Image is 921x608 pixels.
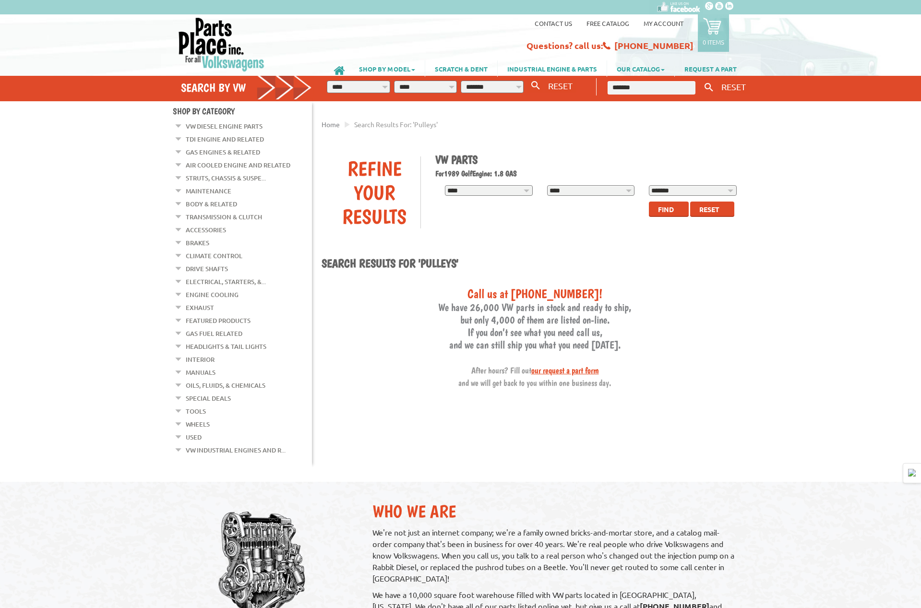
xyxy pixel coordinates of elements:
[658,205,674,214] span: Find
[186,340,266,353] a: Headlights & Tail Lights
[186,146,260,158] a: Gas Engines & Related
[186,301,214,314] a: Exhaust
[349,60,425,77] a: SHOP BY MODEL
[186,366,215,379] a: Manuals
[718,80,750,94] button: RESET
[372,501,739,522] h2: Who We Are
[186,327,242,340] a: Gas Fuel Related
[699,205,719,214] span: Reset
[322,256,749,272] h1: Search results for 'pulleys'
[181,81,312,95] h4: Search by VW
[186,224,226,236] a: Accessories
[548,81,573,91] span: RESET
[186,444,286,456] a: VW Industrial Engines and R...
[186,211,262,223] a: Transmission & Clutch
[675,60,746,77] a: REQUEST A PART
[186,314,251,327] a: Featured Products
[467,286,602,301] span: Call us at [PHONE_NUMBER]!
[186,431,202,443] a: Used
[458,365,611,388] span: After hours? Fill out and we will get back to you within one business day.
[586,19,629,27] a: Free Catalog
[498,60,607,77] a: INDUSTRIAL ENGINE & PARTS
[544,79,576,93] button: RESET
[527,79,544,93] button: Search By VW...
[354,120,438,129] span: Search results for: 'pulleys'
[690,202,734,217] button: Reset
[372,526,739,584] p: We're not just an internet company; we're a family owned bricks-and-mortar store, and a catalog m...
[644,19,683,27] a: My Account
[703,38,724,46] p: 0 items
[721,82,746,92] span: RESET
[186,198,237,210] a: Body & Related
[186,237,209,249] a: Brakes
[186,392,231,405] a: Special Deals
[186,120,263,132] a: VW Diesel Engine Parts
[173,106,312,116] h4: Shop By Category
[186,275,266,288] a: Electrical, Starters, &...
[607,60,674,77] a: OUR CATALOG
[435,153,742,167] h1: VW Parts
[535,19,572,27] a: Contact us
[698,14,729,52] a: 0 items
[186,159,290,171] a: Air Cooled Engine and Related
[186,379,265,392] a: Oils, Fluids, & Chemicals
[186,133,264,145] a: TDI Engine and Related
[186,418,210,430] a: Wheels
[178,17,265,72] img: Parts Place Inc!
[186,185,231,197] a: Maintenance
[186,262,228,275] a: Drive Shafts
[649,202,689,217] button: Find
[186,172,266,184] a: Struts, Chassis & Suspe...
[531,365,599,375] a: our request a part form
[435,169,742,178] h2: 1989 Golf
[186,405,206,417] a: Tools
[908,469,917,477] img: Detect Auto
[186,353,215,366] a: Interior
[425,60,497,77] a: SCRATCH & DENT
[702,80,716,95] button: Keyword Search
[322,120,340,129] a: Home
[435,169,444,178] span: For
[186,250,242,262] a: Climate Control
[472,169,517,178] span: Engine: 1.8 GAS
[186,288,239,301] a: Engine Cooling
[322,286,749,388] h3: We have 26,000 VW parts in stock and ready to ship, but only 4,000 of them are listed on-line. If...
[329,156,421,228] div: Refine Your Results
